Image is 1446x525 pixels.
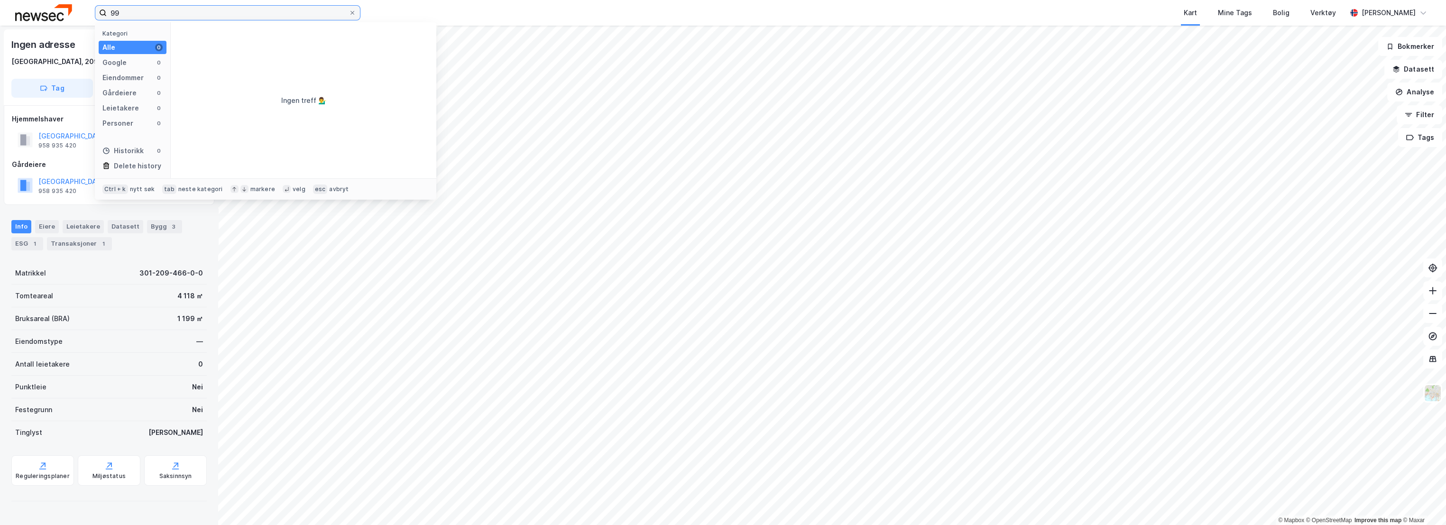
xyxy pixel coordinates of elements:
div: Eiendommer [102,72,144,83]
div: 0 [155,89,163,97]
div: markere [250,185,275,193]
div: [PERSON_NAME] [148,427,203,438]
div: Kontrollprogram for chat [1399,479,1446,525]
div: Saksinnsyn [159,472,192,480]
div: 958 935 420 [38,187,76,195]
div: Ingen adresse [11,37,77,52]
div: Alle [102,42,115,53]
div: 0 [155,120,163,127]
div: Kategori [102,30,166,37]
div: Miljøstatus [92,472,126,480]
div: Kart [1184,7,1197,18]
div: Ctrl + k [102,184,128,194]
div: Historikk [102,145,144,157]
img: newsec-logo.f6e21ccffca1b3a03d2d.png [15,4,72,21]
div: avbryt [329,185,349,193]
a: Mapbox [1278,517,1304,524]
div: Delete history [114,160,161,172]
div: 1 199 ㎡ [177,313,203,324]
div: Matrikkel [15,267,46,279]
div: Bolig [1273,7,1289,18]
a: OpenStreetMap [1306,517,1352,524]
div: 0 [155,44,163,51]
div: Bygg [147,220,182,233]
div: 301-209-466-0-0 [139,267,203,279]
div: Mine Tags [1218,7,1252,18]
iframe: Chat Widget [1399,479,1446,525]
div: velg [293,185,305,193]
div: Transaksjoner [47,237,112,250]
div: Leietakere [63,220,104,233]
div: Ingen treff 💁‍♂️ [281,95,326,106]
div: 0 [155,74,163,82]
div: 3 [169,222,178,231]
div: Personer [102,118,133,129]
div: Google [102,57,127,68]
a: Improve this map [1354,517,1401,524]
div: — [196,336,203,347]
img: Z [1424,384,1442,402]
button: Analyse [1387,83,1442,101]
div: Hjemmelshaver [12,113,206,125]
div: Antall leietakere [15,359,70,370]
div: Punktleie [15,381,46,393]
div: 0 [198,359,203,370]
div: Info [11,220,31,233]
div: Datasett [108,220,143,233]
div: Leietakere [102,102,139,114]
div: esc [313,184,328,194]
input: Søk på adresse, matrikkel, gårdeiere, leietakere eller personer [107,6,349,20]
div: 0 [155,147,163,155]
div: Festegrunn [15,404,52,415]
button: Tag [11,79,93,98]
div: neste kategori [178,185,223,193]
div: 0 [155,104,163,112]
div: Tinglyst [15,427,42,438]
div: 4 118 ㎡ [177,290,203,302]
div: Gårdeiere [102,87,137,99]
div: ESG [11,237,43,250]
div: [PERSON_NAME] [1362,7,1416,18]
div: Bruksareal (BRA) [15,313,70,324]
div: 1 [30,239,39,249]
div: Tomteareal [15,290,53,302]
div: Reguleringsplaner [16,472,69,480]
button: Tags [1398,128,1442,147]
div: Nei [192,404,203,415]
button: Filter [1397,105,1442,124]
div: 958 935 420 [38,142,76,149]
button: Bokmerker [1378,37,1442,56]
button: Datasett [1384,60,1442,79]
div: [GEOGRAPHIC_DATA], 209/466 [11,56,115,67]
div: Eiere [35,220,59,233]
div: Eiendomstype [15,336,63,347]
div: 1 [99,239,108,249]
div: 0 [155,59,163,66]
div: tab [162,184,176,194]
div: nytt søk [130,185,155,193]
div: Verktøy [1310,7,1336,18]
div: Gårdeiere [12,159,206,170]
div: Nei [192,381,203,393]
